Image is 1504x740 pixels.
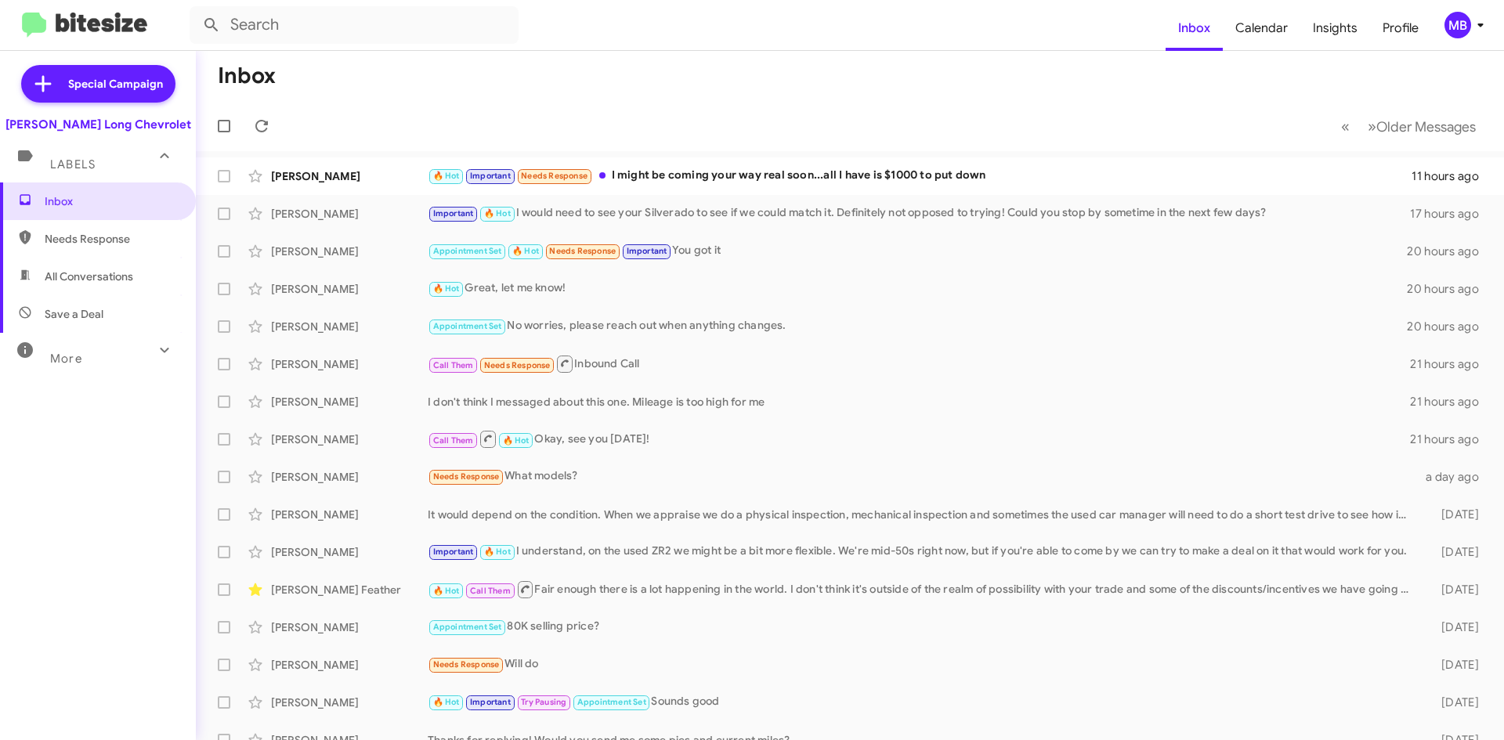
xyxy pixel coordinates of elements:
span: « [1341,117,1350,136]
span: Important [470,697,511,707]
span: Appointment Set [433,246,502,256]
span: Needs Response [45,231,178,247]
div: I don't think I messaged about this one. Mileage is too high for me [428,394,1410,410]
span: More [50,352,82,366]
div: I would need to see your Silverado to see if we could match it. Definitely not opposed to trying!... [428,204,1410,222]
div: [DATE] [1416,507,1491,522]
span: Appointment Set [433,622,502,632]
div: [PERSON_NAME] [271,206,428,222]
div: 20 hours ago [1407,281,1491,297]
span: 🔥 Hot [512,246,539,256]
span: Call Them [433,360,474,370]
div: MB [1444,12,1471,38]
div: [PERSON_NAME] [271,244,428,259]
span: Special Campaign [68,76,163,92]
div: [DATE] [1416,582,1491,597]
div: Fair enough there is a lot happening in the world. I don't think it's outside of the realm of pos... [428,579,1416,599]
div: 21 hours ago [1410,394,1491,410]
span: Important [433,547,474,557]
span: Save a Deal [45,306,103,322]
span: Call Them [470,586,511,596]
div: What models? [428,467,1416,486]
span: Important [470,171,511,181]
div: a day ago [1416,469,1491,485]
div: 21 hours ago [1410,356,1491,372]
div: [PERSON_NAME] [271,619,428,635]
div: [PERSON_NAME] [271,281,428,297]
button: MB [1431,12,1487,38]
div: [PERSON_NAME] [271,319,428,334]
a: Calendar [1223,5,1300,51]
div: [PERSON_NAME] [271,544,428,560]
span: 🔥 Hot [433,171,460,181]
div: [PERSON_NAME] [271,657,428,673]
div: [DATE] [1416,544,1491,560]
div: [PERSON_NAME] [271,507,428,522]
div: You got it [428,242,1407,260]
span: 🔥 Hot [433,697,460,707]
a: Profile [1370,5,1431,51]
div: [PERSON_NAME] [271,394,428,410]
span: All Conversations [45,269,133,284]
div: [DATE] [1416,695,1491,710]
div: I might be coming your way real soon...all I have is $1000 to put down [428,167,1412,185]
span: Appointment Set [433,321,502,331]
div: It would depend on the condition. When we appraise we do a physical inspection, mechanical inspec... [428,507,1416,522]
span: » [1368,117,1376,136]
div: Great, let me know! [428,280,1407,298]
span: Older Messages [1376,118,1476,135]
span: 🔥 Hot [503,435,530,446]
span: Important [627,246,667,256]
span: Needs Response [433,471,500,482]
a: Inbox [1166,5,1223,51]
span: Call Them [433,435,474,446]
div: I understand, on the used ZR2 we might be a bit more flexible. We're mid-50s right now, but if yo... [428,543,1416,561]
span: Needs Response [433,659,500,670]
span: Labels [50,157,96,171]
div: [PERSON_NAME] [271,168,428,184]
a: Insights [1300,5,1370,51]
div: [PERSON_NAME] [271,695,428,710]
span: Inbox [45,193,178,209]
div: Okay, see you [DATE]! [428,429,1410,449]
div: Inbound Call [428,354,1410,374]
span: Appointment Set [577,697,646,707]
div: No worries, please reach out when anything changes. [428,317,1407,335]
div: Will do [428,655,1416,673]
span: Needs Response [484,360,551,370]
div: 20 hours ago [1407,319,1491,334]
div: [PERSON_NAME] Feather [271,582,428,597]
span: Needs Response [549,246,616,256]
div: [DATE] [1416,657,1491,673]
div: 17 hours ago [1410,206,1491,222]
div: [PERSON_NAME] [271,469,428,485]
span: 🔥 Hot [433,283,460,294]
h1: Inbox [218,63,276,88]
div: [PERSON_NAME] Long Chevrolet [5,117,191,132]
nav: Page navigation example [1332,110,1485,143]
div: 21 hours ago [1410,431,1491,447]
span: 🔥 Hot [484,547,511,557]
span: Important [433,208,474,218]
div: [PERSON_NAME] [271,431,428,447]
input: Search [190,6,519,44]
span: 🔥 Hot [484,208,511,218]
div: [PERSON_NAME] [271,356,428,372]
span: Try Pausing [521,697,566,707]
div: Sounds good [428,693,1416,711]
button: Previous [1332,110,1359,143]
span: Needs Response [521,171,587,181]
div: [DATE] [1416,619,1491,635]
a: Special Campaign [21,65,175,103]
button: Next [1358,110,1485,143]
div: 11 hours ago [1412,168,1491,184]
div: 20 hours ago [1407,244,1491,259]
span: 🔥 Hot [433,586,460,596]
div: 80K selling price? [428,618,1416,636]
